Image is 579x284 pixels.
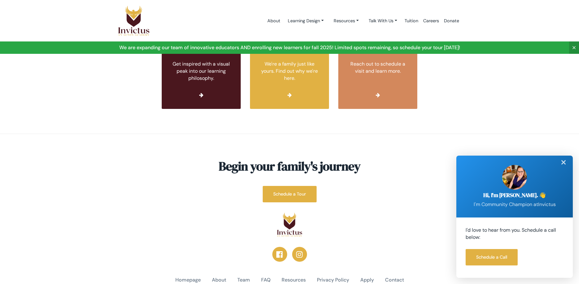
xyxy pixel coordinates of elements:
[557,156,570,169] div: ✕
[265,8,283,34] a: About
[421,8,441,34] a: Careers
[360,277,374,284] a: Apply
[118,159,462,174] h3: Begin your family's journey
[441,8,462,34] a: Donate
[237,277,250,284] a: Team
[277,212,302,237] img: logo.png
[263,186,317,202] a: Schedule a Tour
[364,15,402,27] a: Talk With Us
[466,227,564,241] p: I'd love to hear from you. Schedule a call below:
[283,15,329,27] a: Learning Design
[329,15,364,27] a: Resources
[212,277,226,284] a: About
[402,8,421,34] a: Tuition
[118,5,150,36] img: Logo
[261,277,270,284] a: FAQ
[466,192,564,199] h2: Hi, I'm [PERSON_NAME]. 👋
[385,277,404,284] a: Contact
[502,165,527,190] img: sarah.jpg
[317,277,349,284] a: Privacy Policy
[538,201,556,208] span: Invictus
[466,201,564,208] p: I'm Community Champion at
[175,277,201,284] a: Homepage
[466,249,518,265] a: Schedule a Call
[282,277,306,284] a: Resources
